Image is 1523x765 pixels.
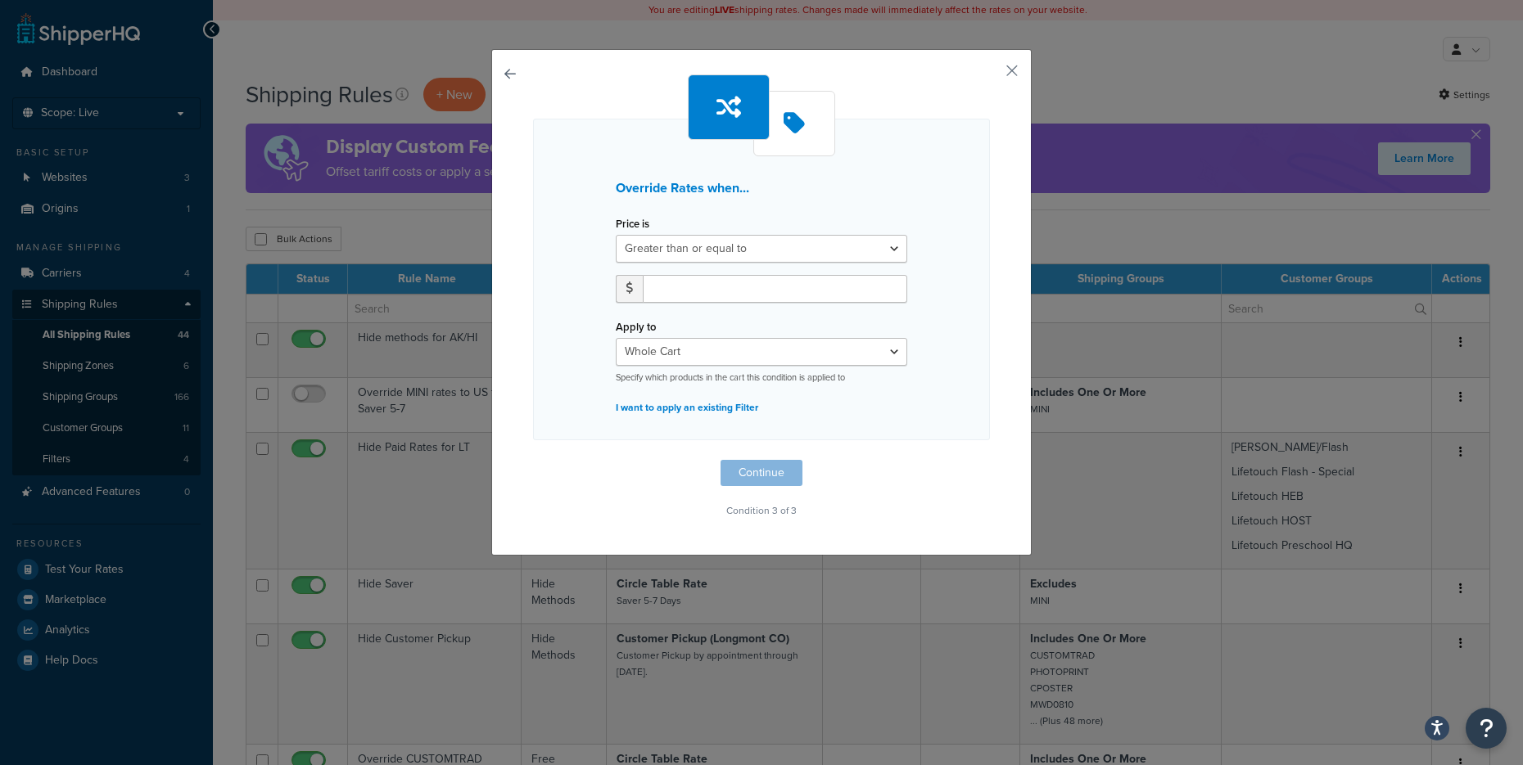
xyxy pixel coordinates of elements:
[616,218,649,230] label: Price is
[616,371,907,384] p: Specify which products in the cart this condition is applied to
[533,499,990,522] p: Condition 3 of 3
[1466,708,1507,749] button: Open Resource Center
[616,321,656,333] label: Apply to
[616,396,907,419] p: I want to apply an existing Filter
[616,181,907,196] h3: Override Rates when...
